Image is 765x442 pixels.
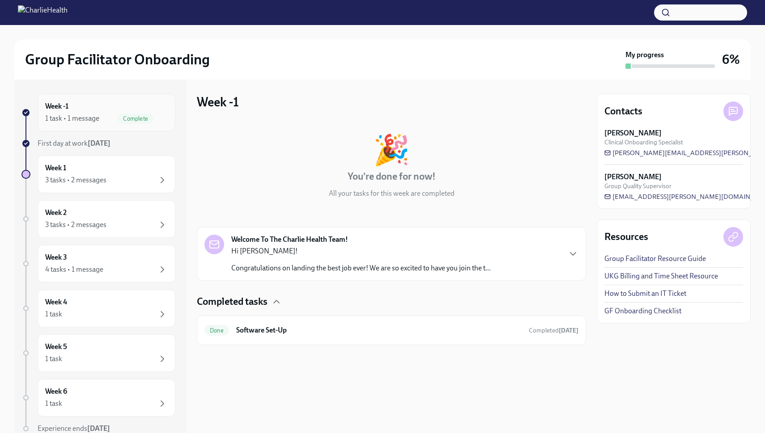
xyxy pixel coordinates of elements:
[45,265,103,274] div: 4 tasks • 1 message
[88,139,110,147] strong: [DATE]
[38,139,110,147] span: First day at work
[231,263,491,273] p: Congratulations on landing the best job ever! We are so excited to have you join the t...
[197,295,268,308] h4: Completed tasks
[231,235,348,244] strong: Welcome To The Charlie Health Team!
[21,200,175,238] a: Week 23 tasks • 2 messages
[604,271,718,281] a: UKG Billing and Time Sheet Resource
[236,325,522,335] h6: Software Set-Up
[197,295,586,308] div: Completed tasks
[45,175,106,185] div: 3 tasks • 2 messages
[45,354,62,364] div: 1 task
[18,5,68,20] img: CharlieHealth
[21,379,175,417] a: Week 61 task
[21,290,175,327] a: Week 41 task
[45,342,67,352] h6: Week 5
[231,246,491,256] p: Hi [PERSON_NAME]!
[45,399,62,408] div: 1 task
[21,245,175,282] a: Week 34 tasks • 1 message
[604,289,686,299] a: How to Submit an IT Ticket
[45,309,62,319] div: 1 task
[373,135,410,164] div: 🎉
[204,323,578,337] a: DoneSoftware Set-UpCompleted[DATE]
[45,101,68,111] h6: Week -1
[45,220,106,230] div: 3 tasks • 2 messages
[329,189,455,198] p: All your tasks for this week are completed
[604,128,662,138] strong: [PERSON_NAME]
[604,138,683,147] span: Clinical Onboarding Specialist
[604,182,671,190] span: Group Quality Supervisor
[21,156,175,193] a: Week 13 tasks • 2 messages
[45,297,67,307] h6: Week 4
[604,306,681,316] a: GF Onboarding Checklist
[21,94,175,131] a: Week -11 task • 1 messageComplete
[529,327,578,334] span: Completed
[604,172,662,182] strong: [PERSON_NAME]
[45,114,99,123] div: 1 task • 1 message
[204,327,229,334] span: Done
[21,334,175,372] a: Week 51 task
[21,139,175,148] a: First day at work[DATE]
[45,387,67,396] h6: Week 6
[45,253,67,262] h6: Week 3
[604,105,642,118] h4: Contacts
[559,327,578,334] strong: [DATE]
[722,51,740,67] h3: 6%
[197,94,239,110] h3: Week -1
[87,424,110,433] strong: [DATE]
[348,170,436,183] h4: You're done for now!
[45,208,67,218] h6: Week 2
[38,424,110,433] span: Experience ends
[529,326,578,335] span: August 25th, 2025 11:51
[25,51,210,68] h2: Group Facilitator Onboarding
[625,50,664,60] strong: My progress
[45,163,66,173] h6: Week 1
[604,230,648,244] h4: Resources
[604,254,706,264] a: Group Facilitator Resource Guide
[118,115,153,122] span: Complete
